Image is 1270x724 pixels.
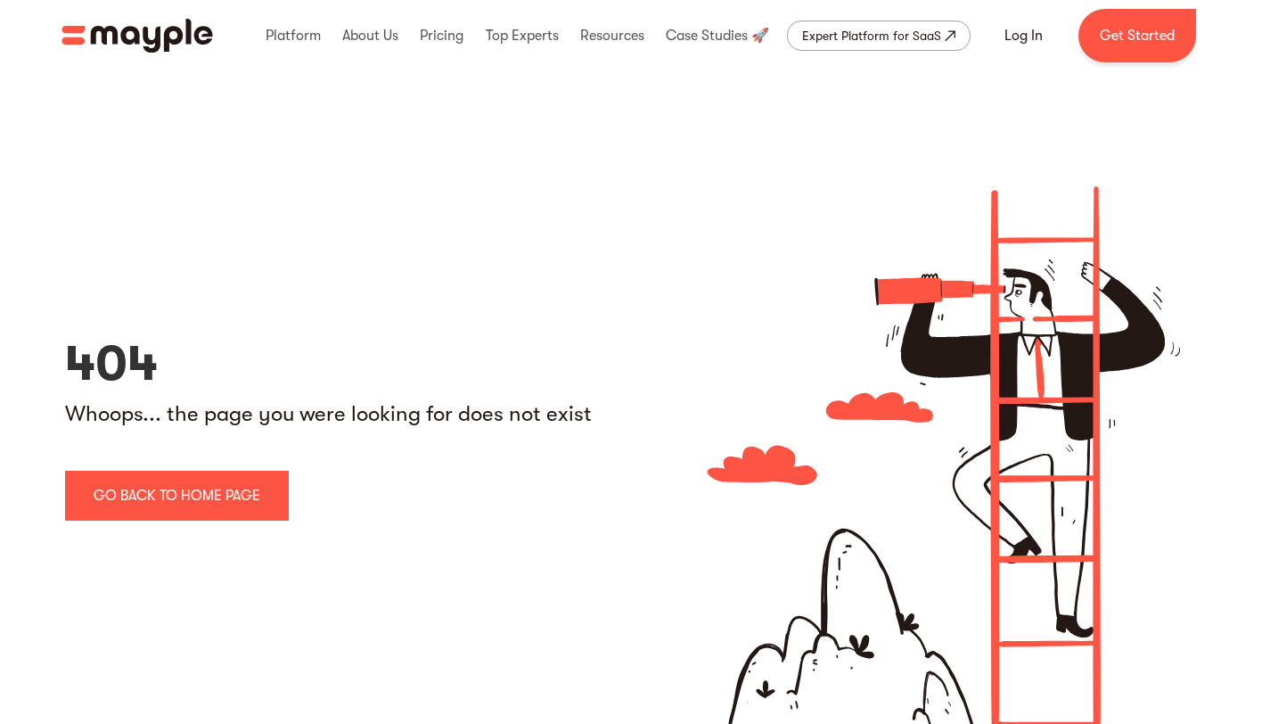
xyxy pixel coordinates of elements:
a: home [61,19,213,53]
div: Top Experts [481,7,563,64]
div: Expert Platform for SaaS [802,25,941,46]
div: Whoops... the page you were looking for does not exist [65,399,635,428]
h1: 404 [65,335,635,392]
div: About Us [338,7,403,64]
div: Pricing [415,7,468,64]
div: Platform [261,7,325,64]
a: Get Started [1078,9,1196,62]
div: Resources [576,7,649,64]
a: go back to home page [65,471,289,521]
img: Mayple logo [61,19,213,53]
a: Expert Platform for SaaS [787,21,971,51]
a: Log In [983,14,1064,57]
